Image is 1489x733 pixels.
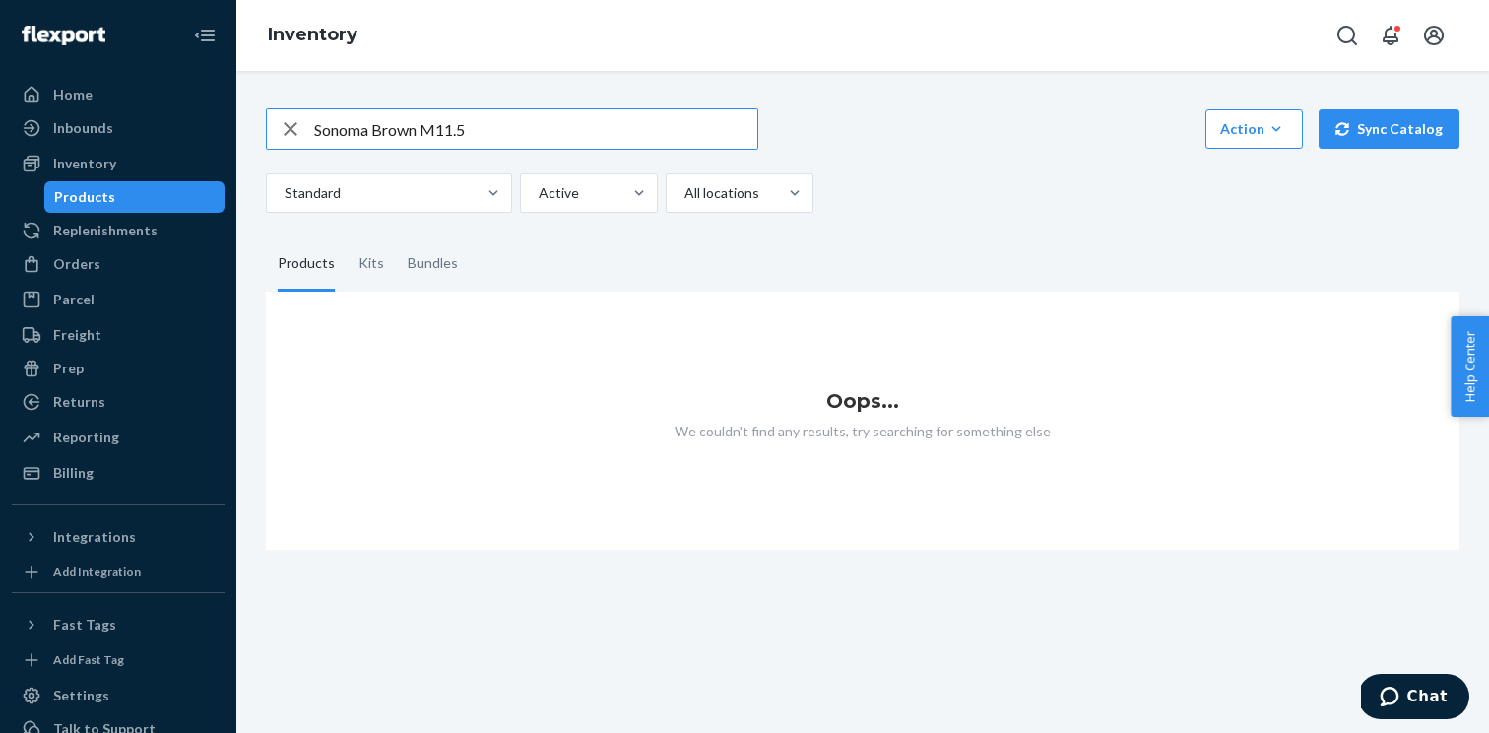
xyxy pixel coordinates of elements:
button: Integrations [12,521,225,553]
button: Open Search Box [1327,16,1367,55]
div: Reporting [53,428,119,447]
button: Open notifications [1371,16,1410,55]
ol: breadcrumbs [252,7,373,64]
h1: Oops... [266,390,1459,412]
a: Freight [12,319,225,351]
div: Orders [53,254,100,274]
div: Freight [53,325,101,345]
button: Sync Catalog [1319,109,1459,149]
div: Integrations [53,527,136,547]
a: Prep [12,353,225,384]
div: Inbounds [53,118,113,138]
a: Returns [12,386,225,418]
iframe: Opens a widget where you can chat to one of our agents [1361,674,1469,723]
a: Settings [12,680,225,711]
div: Bundles [408,236,458,292]
a: Inventory [12,148,225,179]
div: Add Integration [53,564,141,580]
a: Orders [12,248,225,280]
a: Add Fast Tag [12,648,225,672]
input: Standard [283,183,285,203]
div: Settings [53,686,109,705]
a: Products [44,181,226,213]
button: Fast Tags [12,609,225,640]
div: Billing [53,463,94,483]
input: Search inventory by name or sku [314,109,757,149]
div: Parcel [53,290,95,309]
div: Home [53,85,93,104]
a: Home [12,79,225,110]
p: We couldn't find any results, try searching for something else [266,422,1459,441]
input: Active [537,183,539,203]
a: Inventory [268,24,357,45]
div: Products [54,187,115,207]
button: Open account menu [1414,16,1454,55]
button: Close Navigation [185,16,225,55]
div: Replenishments [53,221,158,240]
a: Parcel [12,284,225,315]
img: Flexport logo [22,26,105,45]
a: Add Integration [12,561,225,584]
div: Fast Tags [53,615,116,634]
div: Add Fast Tag [53,651,124,668]
div: Products [278,236,335,292]
a: Inbounds [12,112,225,144]
div: Prep [53,359,84,378]
button: Help Center [1451,316,1489,417]
button: Action [1205,109,1303,149]
a: Reporting [12,422,225,453]
div: Kits [358,236,384,292]
div: Action [1220,119,1288,139]
div: Returns [53,392,105,412]
a: Replenishments [12,215,225,246]
input: All locations [682,183,684,203]
a: Billing [12,457,225,489]
div: Inventory [53,154,116,173]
